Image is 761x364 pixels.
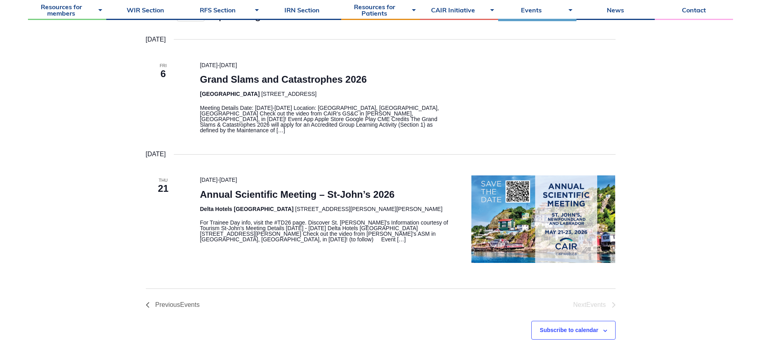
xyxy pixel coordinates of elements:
span: [DATE] [219,177,237,183]
img: Capture d’écran 2025-06-06 150827 [471,175,615,263]
time: - [200,177,237,183]
button: Upcoming [211,10,268,21]
span: [DATE] [219,62,237,68]
a: Grand Slams and Catastrophes 2026 [200,74,367,85]
span: Fri [146,62,181,69]
span: Previous [155,302,200,308]
span: [STREET_ADDRESS] [261,91,316,97]
span: Events [180,301,200,308]
span: [DATE] [200,62,217,68]
time: - [200,62,237,68]
span: 6 [146,67,181,81]
span: [STREET_ADDRESS][PERSON_NAME][PERSON_NAME] [295,206,443,212]
time: [DATE] [146,34,166,45]
p: For Trainee Day info, visit the #TD26 page. Discover St. [PERSON_NAME]'s Information courtesy of ... [200,220,452,242]
button: Subscribe to calendar [540,327,598,333]
span: Delta Hotels [GEOGRAPHIC_DATA] [200,206,293,212]
p: Meeting Details Date: [DATE]-[DATE] Location: [GEOGRAPHIC_DATA], [GEOGRAPHIC_DATA], [GEOGRAPHIC_D... [200,105,452,133]
time: [DATE] [146,149,166,159]
a: Previous Events [146,302,200,308]
span: Upcoming [211,10,261,21]
span: 21 [146,182,181,195]
div: List of Events [146,34,616,263]
span: [DATE] [200,177,217,183]
a: Annual Scientific Meeting – St-John’s 2026 [200,189,394,200]
span: [GEOGRAPHIC_DATA] [200,91,260,97]
span: Thu [146,177,181,184]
